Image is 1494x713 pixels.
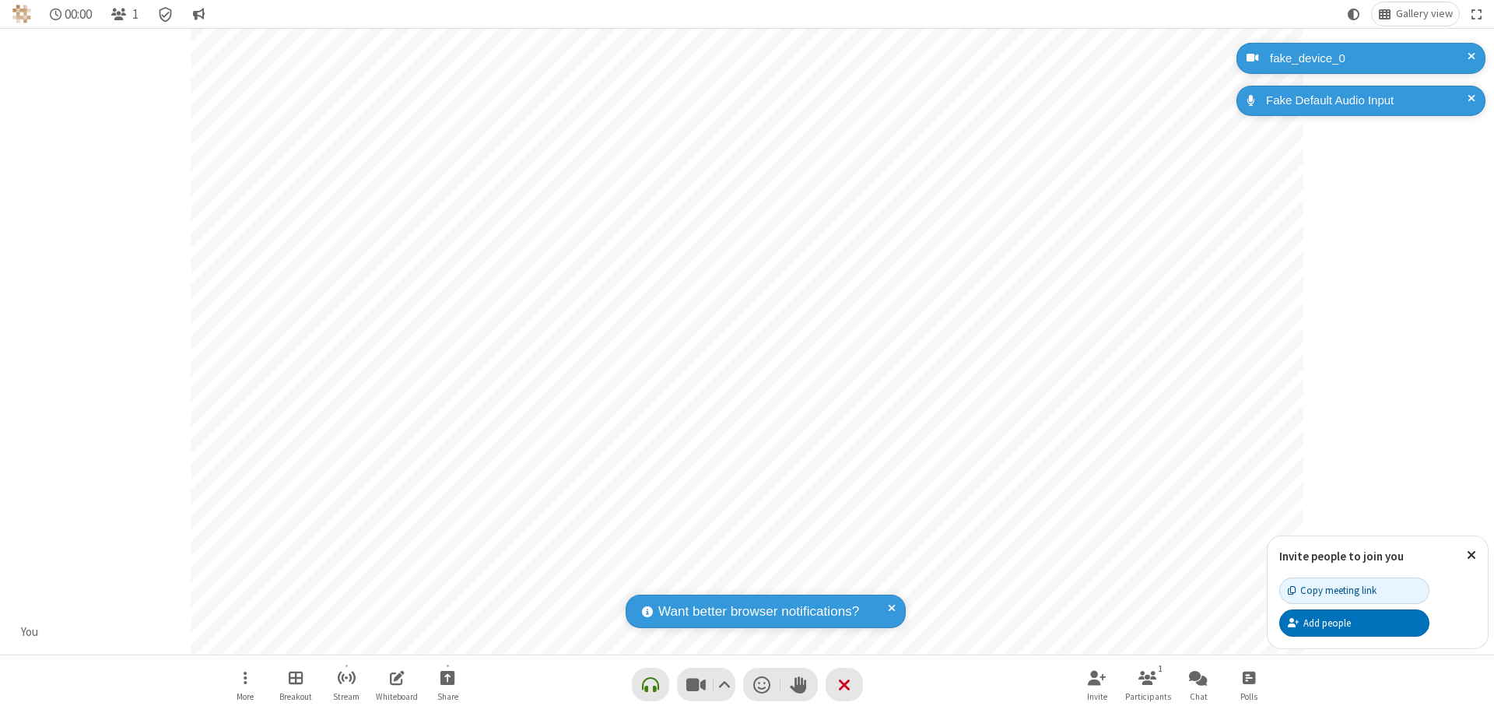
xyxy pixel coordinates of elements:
[1279,578,1429,604] button: Copy meeting link
[1240,692,1257,701] span: Polls
[376,692,418,701] span: Whiteboard
[632,668,669,701] button: Connect your audio
[780,668,818,701] button: Raise hand
[1125,692,1171,701] span: Participants
[1279,549,1404,564] label: Invite people to join you
[1190,692,1208,701] span: Chat
[12,5,31,23] img: QA Selenium DO NOT DELETE OR CHANGE
[333,692,359,701] span: Stream
[132,7,139,22] span: 1
[424,662,471,707] button: Start sharing
[1261,92,1474,110] div: Fake Default Audio Input
[65,7,92,22] span: 00:00
[323,662,370,707] button: Start streaming
[1154,662,1167,676] div: 1
[1264,50,1474,68] div: fake_device_0
[1288,583,1377,598] div: Copy meeting link
[373,662,420,707] button: Open shared whiteboard
[677,668,735,701] button: Stop video (⌘+Shift+V)
[1341,2,1366,26] button: Using system theme
[1074,662,1120,707] button: Invite participants (⌘+Shift+I)
[279,692,312,701] span: Breakout
[1087,692,1107,701] span: Invite
[743,668,780,701] button: Send a reaction
[16,623,44,641] div: You
[272,662,319,707] button: Manage Breakout Rooms
[714,668,735,701] button: Video setting
[1465,2,1489,26] button: Fullscreen
[151,2,181,26] div: Meeting details Encryption enabled
[1372,2,1459,26] button: Change layout
[104,2,145,26] button: Open participant list
[1175,662,1222,707] button: Open chat
[437,692,458,701] span: Share
[44,2,99,26] div: Timer
[237,692,254,701] span: More
[1124,662,1171,707] button: Open participant list
[826,668,863,701] button: End or leave meeting
[222,662,268,707] button: Open menu
[186,2,211,26] button: Conversation
[1226,662,1272,707] button: Open poll
[1279,609,1429,636] button: Add people
[658,602,859,622] span: Want better browser notifications?
[1455,536,1488,574] button: Close popover
[1396,8,1453,20] span: Gallery view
